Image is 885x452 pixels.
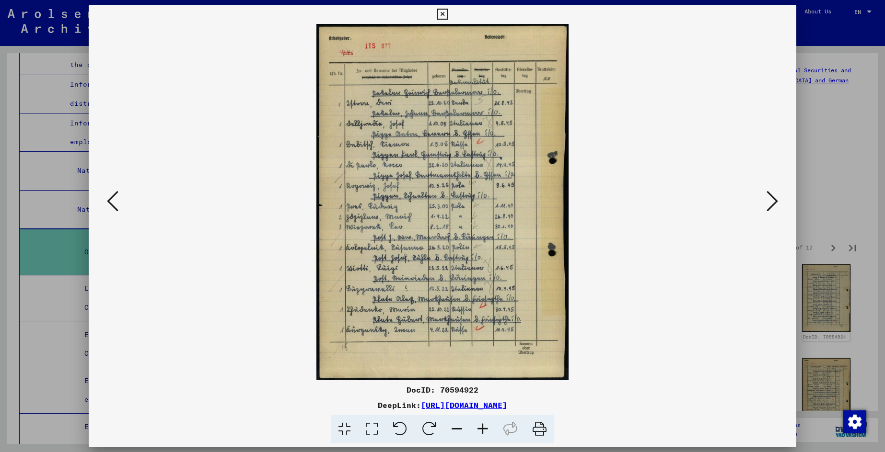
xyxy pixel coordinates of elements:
div: DeepLink: [89,399,797,411]
img: Change consent [843,410,866,433]
img: 002.jpg [121,24,764,380]
div: Change consent [843,410,866,433]
a: [URL][DOMAIN_NAME] [421,400,507,410]
div: DocID: 70594922 [89,384,797,395]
